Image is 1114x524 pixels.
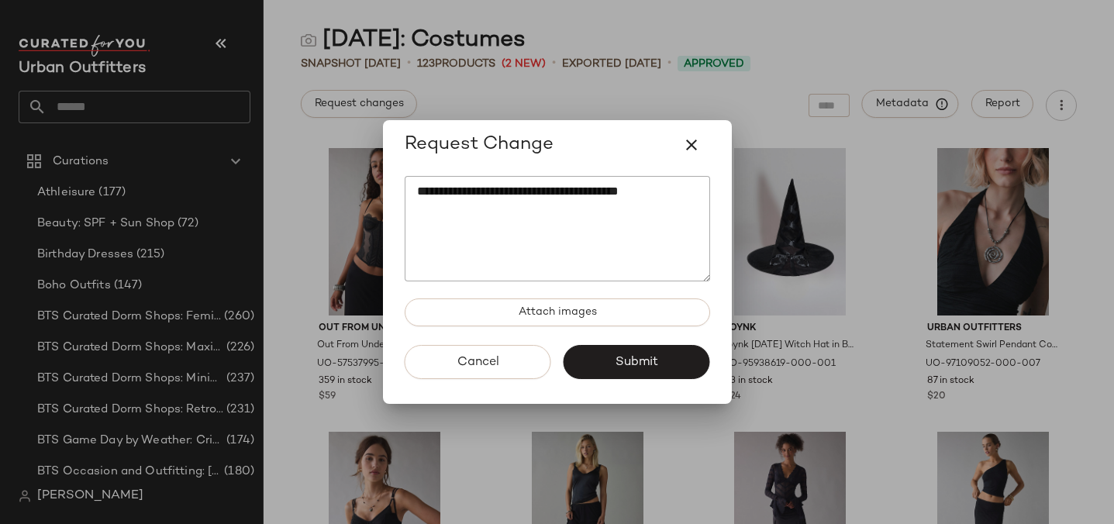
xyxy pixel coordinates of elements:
[456,355,498,370] span: Cancel
[405,345,551,379] button: Cancel
[615,355,658,370] span: Submit
[517,306,596,319] span: Attach images
[405,298,710,326] button: Attach images
[564,345,710,379] button: Submit
[405,133,554,157] span: Request Change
